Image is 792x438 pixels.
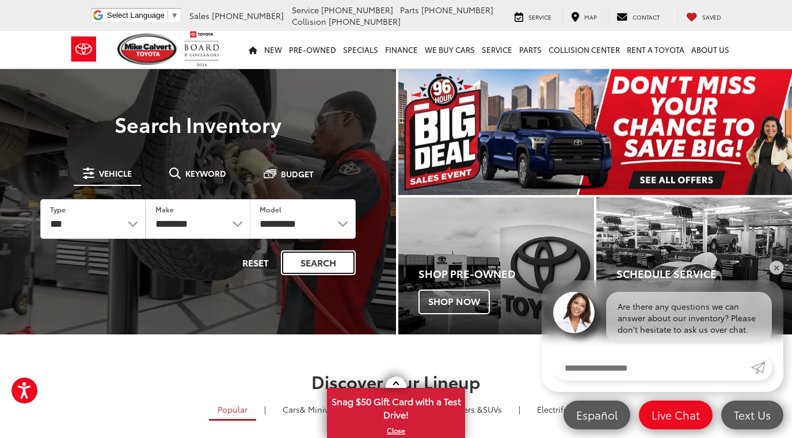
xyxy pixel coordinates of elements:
[616,268,792,280] h4: Schedule Service
[68,372,724,391] h2: Discover Our Lineup
[398,197,594,334] a: Shop Pre-Owned Shop Now
[233,250,279,275] button: Reset
[418,290,490,314] span: Shop Now
[274,399,347,419] a: Cars
[398,69,792,195] div: carousel slide number 1 of 1
[171,11,178,20] span: ▼
[292,4,319,16] span: Service
[117,33,178,65] img: Mike Calvert Toyota
[107,11,165,20] span: Select Language
[155,204,174,214] label: Make
[292,16,326,27] span: Collision
[608,10,668,22] a: Contact
[516,31,545,68] a: Parts
[688,31,733,68] a: About Us
[545,31,623,68] a: Collision Center
[99,169,132,177] span: Vehicle
[421,31,478,68] a: WE BUY CARS
[398,69,792,195] section: Carousel section with vehicle pictures - may contain disclaimers.
[639,401,713,429] a: Live Chat
[260,204,281,214] label: Model
[24,112,372,135] h3: Search Inventory
[185,169,226,177] span: Keyword
[261,31,285,68] a: New
[328,389,464,424] span: Snag $50 Gift Card with a Test Drive!
[506,10,560,22] a: Service
[528,13,551,21] span: Service
[606,292,772,344] div: Are there any questions we can answer about our inventory? Please don't hesitate to ask us over c...
[424,399,511,419] a: SUVs
[329,16,401,27] span: [PHONE_NUMBER]
[646,407,706,422] span: Live Chat
[553,292,595,333] img: Agent profile photo
[528,399,584,419] a: Electrified
[751,355,772,380] a: Submit
[321,4,393,16] span: [PHONE_NUMBER]
[261,403,269,415] li: |
[400,4,419,16] span: Parts
[728,407,776,422] span: Text Us
[398,69,792,195] img: Big Deal Sales Event
[107,11,178,20] a: Select Language​
[478,31,516,68] a: Service
[570,407,623,422] span: Español
[421,4,493,16] span: [PHONE_NUMBER]
[623,31,688,68] a: Rent a Toyota
[563,401,630,429] a: Español
[189,10,210,21] span: Sales
[209,399,256,421] a: Popular
[553,355,751,380] input: Enter your message
[418,268,594,280] h4: Shop Pre-Owned
[398,197,594,334] div: Toyota
[382,31,421,68] a: Finance
[300,403,338,415] span: & Minivan
[596,197,792,334] a: Schedule Service Schedule Now
[212,10,284,21] span: [PHONE_NUMBER]
[281,170,314,178] span: Budget
[62,31,105,68] img: Toyota
[281,250,356,275] button: Search
[596,197,792,334] div: Toyota
[340,31,382,68] a: Specials
[584,13,597,21] span: Map
[50,204,66,214] label: Type
[285,31,340,68] a: Pre-Owned
[245,31,261,68] a: Home
[702,13,721,21] span: Saved
[721,401,783,429] a: Text Us
[633,13,660,21] span: Contact
[562,10,606,22] a: Map
[516,403,523,415] li: |
[677,10,730,22] a: My Saved Vehicles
